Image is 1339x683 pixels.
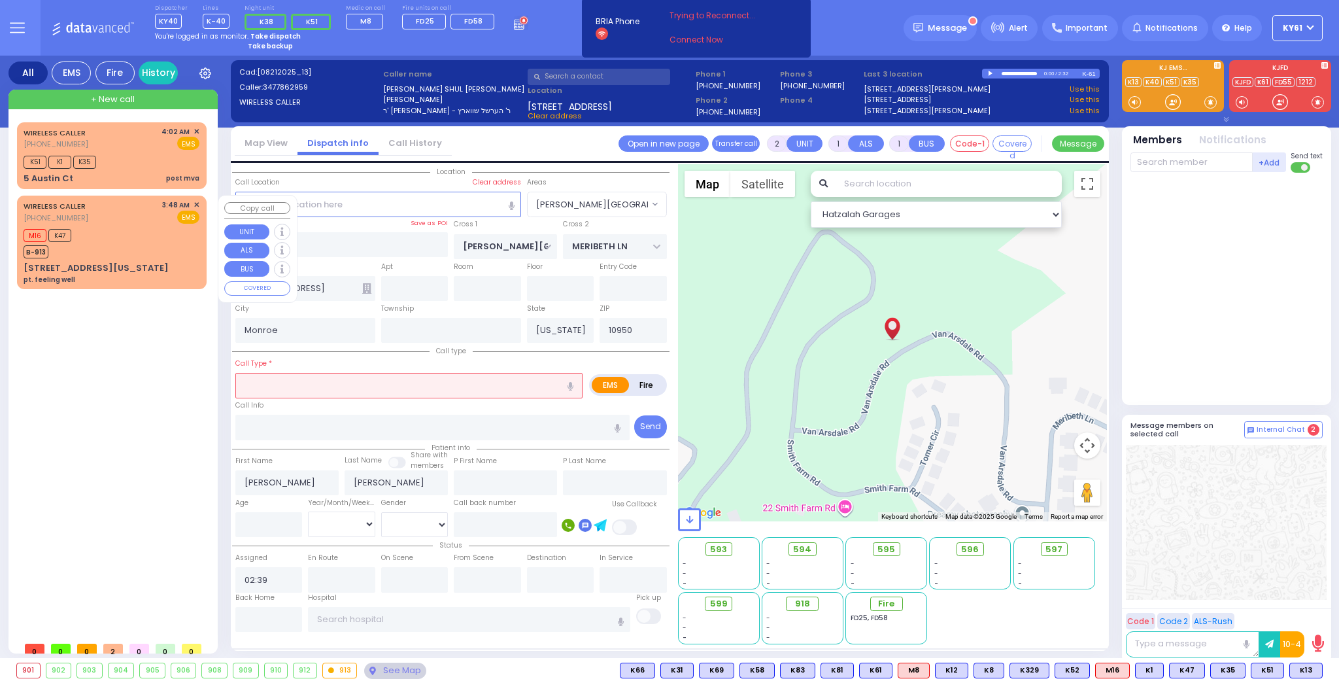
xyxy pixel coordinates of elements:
span: [PERSON_NAME][GEOGRAPHIC_DATA] [536,198,698,211]
div: BLS [699,663,734,678]
span: Phone 3 [780,69,860,80]
span: ✕ [194,126,199,137]
span: ✕ [194,200,199,211]
span: KY40 [155,14,182,29]
img: Logo [52,20,139,36]
div: BLS [859,663,892,678]
button: Internal Chat 2 [1244,421,1323,438]
label: Cross 2 [563,219,589,230]
span: FD58 [464,16,483,26]
label: Cross 1 [454,219,477,230]
span: - [851,569,855,578]
div: BLS [1210,663,1246,678]
label: Back Home [235,593,275,603]
div: Year/Month/Week/Day [308,498,375,508]
a: K51 [1163,77,1179,87]
a: K61 [1255,77,1271,87]
div: / [1055,66,1057,81]
label: Cad: [239,67,379,78]
label: Areas [527,177,547,188]
span: 0 [156,644,175,654]
div: K83 [780,663,815,678]
button: ALS [848,135,884,152]
span: SMITH GARDENS [528,192,649,216]
a: K40 [1143,77,1162,87]
span: 918 [795,597,810,610]
input: Search member [1130,152,1253,172]
div: BLS [935,663,968,678]
div: FD25, FD58 [851,613,923,623]
span: 4:02 AM [161,127,190,137]
span: K47 [48,229,71,242]
div: BLS [974,663,1004,678]
div: BLS [780,663,815,678]
div: 903 [77,663,102,678]
span: K1 [48,156,71,169]
div: 905 [140,663,165,678]
div: 908 [202,663,227,678]
h5: Message members on selected call [1130,421,1244,438]
span: M8 [360,16,371,26]
div: [STREET_ADDRESS][US_STATE] [24,262,169,275]
span: Fire [878,597,894,610]
span: Status [433,540,469,550]
button: Message [1052,135,1104,152]
label: Hospital [308,593,337,603]
span: Other building occupants [362,283,371,294]
span: 593 [710,543,727,556]
img: message.svg [913,23,923,33]
div: BLS [1289,663,1323,678]
div: BLS [1135,663,1164,678]
span: members [411,461,444,470]
div: See map [364,663,426,679]
button: BUS [909,135,945,152]
div: 906 [171,663,196,678]
a: [STREET_ADDRESS][PERSON_NAME] [864,105,991,116]
div: K1 [1135,663,1164,678]
span: - [1018,569,1022,578]
span: K51 [306,16,318,27]
span: - [683,613,686,623]
label: Turn off text [1291,161,1312,174]
label: [PHONE_NUMBER] [696,80,760,90]
span: - [683,559,686,569]
div: ALS KJ [898,663,930,678]
a: Use this [1070,84,1100,95]
a: WIRELESS CALLER [24,128,86,138]
span: Internal Chat [1257,425,1305,434]
div: post mva [166,173,199,183]
label: [PHONE_NUMBER] [780,80,845,90]
div: M16 [1095,663,1130,678]
a: Dispatch info [297,137,379,149]
a: WIRELESS CALLER [24,201,86,211]
button: Code 2 [1157,613,1190,629]
div: BLS [821,663,854,678]
span: Phone 1 [696,69,775,80]
button: Transfer call [712,135,760,152]
span: Patient info [425,443,477,453]
button: Send [634,415,667,438]
label: Last 3 location [864,69,982,80]
a: Map View [235,137,297,149]
label: Room [454,262,473,272]
a: K13 [1125,77,1142,87]
div: All [8,61,48,84]
span: [STREET_ADDRESS] [528,100,612,111]
span: - [851,578,855,588]
span: - [934,559,938,569]
span: - [1018,578,1022,588]
span: Important [1066,22,1108,34]
span: - [766,578,770,588]
input: Search hospital [308,607,630,632]
div: 912 [294,663,316,678]
img: Google [681,504,724,521]
label: Destination [527,553,566,563]
a: FD55 [1272,77,1295,87]
div: BLS [1055,663,1090,678]
label: Call back number [454,498,516,508]
div: K47 [1169,663,1205,678]
label: En Route [308,553,338,563]
span: - [683,633,686,642]
span: EMS [177,137,199,150]
div: 909 [233,663,258,678]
